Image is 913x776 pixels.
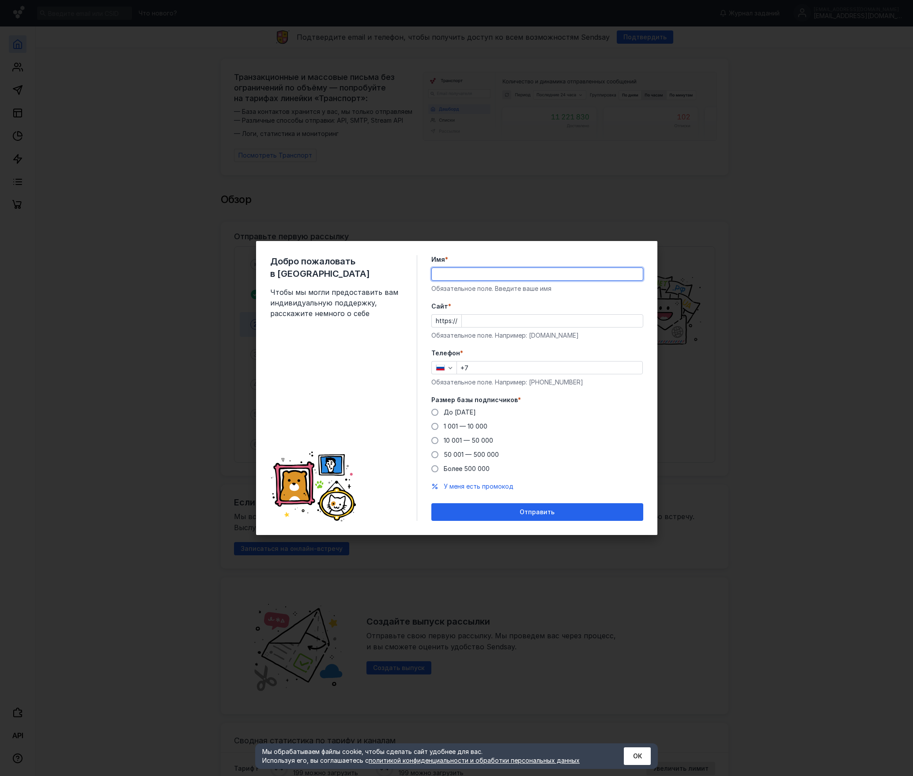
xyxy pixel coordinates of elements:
[270,255,403,280] span: Добро пожаловать в [GEOGRAPHIC_DATA]
[270,287,403,319] span: Чтобы мы могли предоставить вам индивидуальную поддержку, расскажите немного о себе
[444,408,476,416] span: До [DATE]
[444,451,499,458] span: 50 001 — 500 000
[431,396,518,404] span: Размер базы подписчиков
[431,284,643,293] div: Обязательное поле. Введите ваше имя
[431,302,448,311] span: Cайт
[431,331,643,340] div: Обязательное поле. Например: [DOMAIN_NAME]
[444,482,513,491] button: У меня есть промокод
[431,255,445,264] span: Имя
[444,482,513,490] span: У меня есть промокод
[369,757,580,764] a: политикой конфиденциальности и обработки персональных данных
[431,503,643,521] button: Отправить
[444,465,490,472] span: Более 500 000
[444,422,487,430] span: 1 001 — 10 000
[520,509,555,516] span: Отправить
[431,349,460,358] span: Телефон
[431,378,643,387] div: Обязательное поле. Например: [PHONE_NUMBER]
[444,437,493,444] span: 10 001 — 50 000
[624,747,651,765] button: ОК
[262,747,602,765] div: Мы обрабатываем файлы cookie, чтобы сделать сайт удобнее для вас. Используя его, вы соглашаетесь c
